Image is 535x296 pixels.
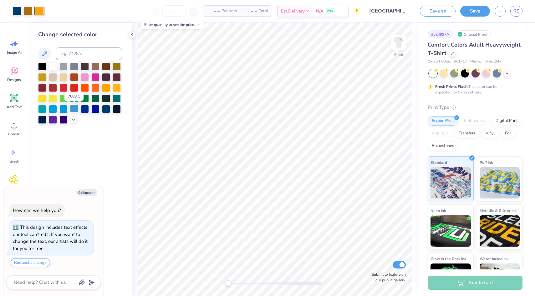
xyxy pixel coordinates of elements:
div: Foil [501,129,516,138]
span: Puff Ink [480,159,493,166]
input: e.g. 7428 c [56,48,122,60]
span: Metallic & Glitter Ink [480,207,517,214]
div: Screen Print [428,116,458,126]
div: Accessibility label [225,280,231,287]
div: Rhinestones [428,141,458,151]
div: Transfers [455,129,480,138]
span: Designs [7,77,21,82]
span: Water based Ink [480,255,508,262]
img: Puff Ink [480,167,520,198]
div: 7688 C [64,92,84,101]
span: – – [244,8,257,14]
img: Standard [431,167,471,198]
span: RS [513,8,519,15]
span: Image AI [7,50,22,55]
button: Request a change [11,258,50,267]
img: Metallic & Glitter Ink [480,215,520,247]
input: – – [162,5,187,17]
span: Minimum Order: 24 + [470,59,502,64]
span: Comfort Colors Adult Heavyweight T-Shirt [428,41,521,57]
div: This design includes text effects our tool can't edit. If you want to change the text, our artist... [13,224,88,252]
span: Upload [8,132,20,137]
span: Per Item [222,8,237,14]
div: Enter quantity to see the price. [141,20,204,29]
label: Submit to feature on our public gallery. [368,272,406,283]
strong: Fresh Prints Flash: [435,84,468,89]
div: Change selected color [38,30,122,39]
div: Front [394,52,403,58]
input: Untitled Design [364,5,410,17]
div: Digital Print [492,116,522,126]
img: Water based Ink [480,263,520,295]
button: Save [460,6,490,17]
img: Glow in the Dark Ink [431,263,471,295]
div: This color can be expedited for 5 day delivery. [435,84,512,95]
span: Free [327,9,333,13]
span: Add Text [7,104,22,109]
span: Neon Ink [431,207,446,214]
img: Neon Ink [431,215,471,247]
div: Applique [428,129,453,138]
span: N/A [316,8,324,14]
button: Save as [420,6,456,17]
button: Collapse [76,189,97,196]
span: Total [259,8,268,14]
div: Print Type [428,104,522,111]
span: Est. Delivery [281,8,305,14]
div: Embroidery [460,116,490,126]
span: Standard [431,159,447,166]
span: Comfort Colors [428,59,451,64]
img: Front [392,36,405,49]
div: Vinyl [481,129,499,138]
span: Glow in the Dark Ink [431,255,466,262]
span: – – [207,8,220,14]
div: How can we help you? [13,207,61,213]
div: Original Proof [456,30,491,38]
span: # C1717 [454,59,467,64]
span: Greek [9,159,19,164]
div: # 524997A [428,30,453,38]
a: RS [510,6,522,17]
